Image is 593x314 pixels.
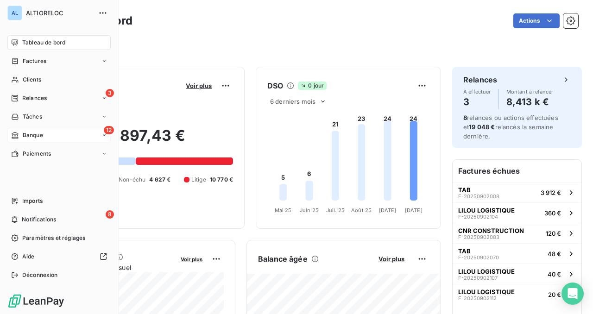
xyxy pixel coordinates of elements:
span: 3 912 € [541,189,561,196]
span: Paiements [23,150,51,158]
span: Paramètres et réglages [22,234,85,242]
h6: Balance âgée [258,253,308,264]
span: Non-échu [119,176,145,184]
tspan: Mai 25 [275,207,292,214]
tspan: [DATE] [405,207,423,214]
span: 8 [106,210,114,219]
span: F-20250902083 [458,234,499,240]
span: 19 048 € [469,123,495,131]
span: Déconnexion [22,271,58,279]
span: F-20250902112 [458,295,497,301]
span: F-20250902107 [458,275,498,281]
h6: Factures échues [453,160,581,182]
button: Voir plus [376,255,407,263]
span: 12 [104,126,114,134]
span: F-20250902104 [458,214,498,220]
h6: DSO [267,80,283,91]
span: 3 [106,89,114,97]
tspan: Juil. 25 [326,207,345,214]
span: CNR CONSTRUCTION [458,227,524,234]
img: Logo LeanPay [7,294,65,308]
span: 6 derniers mois [270,98,315,105]
span: 40 € [548,270,561,278]
span: TAB [458,247,471,255]
button: Voir plus [183,82,214,90]
span: Voir plus [186,82,212,89]
span: relances ou actions effectuées et relancés la semaine dernière. [463,114,558,140]
span: LILOU LOGISTIQUE [458,288,515,295]
span: Litige [191,176,206,184]
span: LILOU LOGISTIQUE [458,207,515,214]
span: TAB [458,186,471,194]
span: Banque [23,131,43,139]
span: 48 € [548,250,561,257]
span: Montant à relancer [506,89,554,94]
h2: 19 897,43 € [52,126,233,154]
tspan: Août 25 [351,207,372,214]
button: CNR CONSTRUCTIONF-20250902083120 € [453,223,581,243]
span: 120 € [546,230,561,237]
span: À effectuer [463,89,491,94]
span: 10 770 € [210,176,233,184]
span: Clients [23,75,41,84]
span: Voir plus [181,256,202,263]
span: Imports [22,197,43,205]
h6: Relances [463,74,497,85]
button: LILOU LOGISTIQUEF-2025090211220 € [453,284,581,304]
span: F-20250902008 [458,194,499,199]
a: Aide [7,249,111,264]
div: AL [7,6,22,20]
span: Aide [22,252,35,261]
div: Open Intercom Messenger [561,283,584,305]
span: Tâches [23,113,42,121]
h4: 8,413 k € [506,94,554,109]
span: Relances [22,94,47,102]
span: ALTIORELOC [26,9,93,17]
button: LILOU LOGISTIQUEF-20250902104360 € [453,202,581,223]
span: Factures [23,57,46,65]
button: Voir plus [178,255,205,263]
button: TABF-2025090207048 € [453,243,581,264]
span: LILOU LOGISTIQUE [458,268,515,275]
span: 8 [463,114,467,121]
tspan: Juin 25 [300,207,319,214]
h4: 3 [463,94,491,109]
span: 360 € [544,209,561,217]
tspan: [DATE] [379,207,397,214]
span: 20 € [548,291,561,298]
span: Tableau de bord [22,38,65,47]
button: LILOU LOGISTIQUEF-2025090210740 € [453,264,581,284]
span: F-20250902070 [458,255,499,260]
span: 4 627 € [149,176,170,184]
button: TABF-202509020083 912 € [453,182,581,202]
span: 0 jour [298,82,327,90]
button: Actions [513,13,560,28]
span: Voir plus [379,255,404,263]
span: Notifications [22,215,56,224]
